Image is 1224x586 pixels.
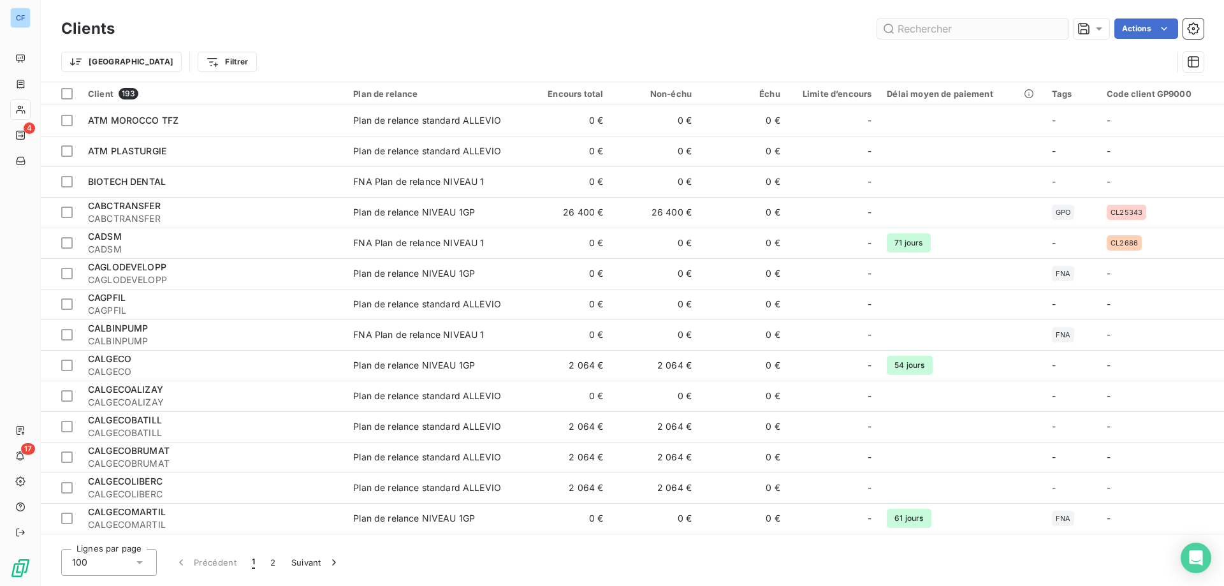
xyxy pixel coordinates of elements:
td: 2 064 € [611,472,699,503]
span: 54 jours [887,356,932,375]
td: 0 € [611,105,699,136]
td: 0 € [699,197,788,228]
span: - [868,420,871,433]
td: 0 € [699,105,788,136]
span: - [868,481,871,494]
div: Plan de relance NIVEAU 1GP [353,267,475,280]
td: 0 € [699,319,788,350]
span: FNA [1056,331,1070,339]
span: - [1052,176,1056,187]
span: CALGECOPSM [88,537,152,548]
div: Plan de relance standard ALLEVIO [353,298,501,311]
div: Plan de relance standard ALLEVIO [353,145,501,157]
td: 0 € [523,289,611,319]
div: Plan de relance NIVEAU 1GP [353,359,475,372]
span: CALGECOLIBERC [88,476,163,487]
td: 0 € [699,381,788,411]
span: - [1107,298,1111,309]
span: - [1107,451,1111,462]
span: - [1107,360,1111,370]
td: 0 € [699,442,788,472]
span: - [868,512,871,525]
span: - [1052,421,1056,432]
td: 0 € [699,136,788,166]
span: - [1052,482,1056,493]
span: CADSM [88,231,122,242]
div: Encours total [530,89,604,99]
span: CALGECOBRUMAT [88,445,170,456]
td: 0 € [699,534,788,564]
button: 1 [244,549,263,576]
span: - [868,359,871,372]
div: Open Intercom Messenger [1181,543,1211,573]
span: - [1052,115,1056,126]
span: 1 [252,556,255,569]
span: 61 jours [887,509,931,528]
span: - [868,114,871,127]
td: 0 € [611,503,699,534]
div: FNA Plan de relance NIVEAU 1 [353,175,484,188]
span: - [1107,513,1111,524]
td: 2 064 € [611,350,699,381]
td: 0 € [611,381,699,411]
span: CALGECOBATILL [88,427,338,439]
span: ATM MOROCCO TFZ [88,115,178,126]
div: Plan de relance NIVEAU 1GP [353,206,475,219]
h3: Clients [61,17,115,40]
span: CALGECOALIZAY [88,396,338,409]
div: FNA Plan de relance NIVEAU 1 [353,237,484,249]
span: - [1107,482,1111,493]
span: FNA [1056,515,1070,522]
span: CALGECOLIBERC [88,488,338,501]
td: 0 € [699,472,788,503]
span: Client [88,89,113,99]
td: 0 € [523,105,611,136]
span: CALGECOMARTIL [88,518,338,531]
button: Suivant [284,549,348,576]
span: 17 [21,443,35,455]
span: - [1052,390,1056,401]
td: 0 € [523,258,611,289]
span: 193 [119,88,138,99]
td: 26 400 € [523,197,611,228]
span: - [1107,421,1111,432]
button: [GEOGRAPHIC_DATA] [61,52,182,72]
span: - [1052,360,1056,370]
span: CALGECOALIZAY [88,384,163,395]
span: CAGPFIL [88,304,338,317]
td: 0 € [699,411,788,442]
span: CADSM [88,243,338,256]
span: BIOTECH DENTAL [88,176,166,187]
span: - [868,145,871,157]
img: Logo LeanPay [10,558,31,578]
td: 2 064 € [523,472,611,503]
span: CAGLODEVELOPP [88,274,338,286]
span: 71 jours [887,233,930,253]
span: CALGECO [88,365,338,378]
span: FNA [1056,270,1070,277]
span: - [1107,268,1111,279]
span: - [868,206,871,219]
span: CL25343 [1111,209,1142,216]
div: Limite d’encours [796,89,872,99]
span: CAGPFIL [88,292,126,303]
td: 0 € [699,166,788,197]
div: Plan de relance [353,89,514,99]
span: CALBINPUMP [88,335,338,348]
span: - [1052,298,1056,309]
span: CABCTRANSFER [88,200,161,211]
div: Plan de relance standard ALLEVIO [353,451,501,464]
span: - [1107,329,1111,340]
div: Plan de relance standard ALLEVIO [353,420,501,433]
td: 0 € [699,289,788,319]
input: Rechercher [877,18,1068,39]
span: - [1107,115,1111,126]
div: CF [10,8,31,28]
td: 0 € [611,534,699,564]
button: Actions [1114,18,1178,39]
div: Tags [1052,89,1091,99]
div: Code client GP9000 [1107,89,1216,99]
div: Plan de relance standard ALLEVIO [353,390,501,402]
span: - [1107,176,1111,187]
span: - [1052,145,1056,156]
